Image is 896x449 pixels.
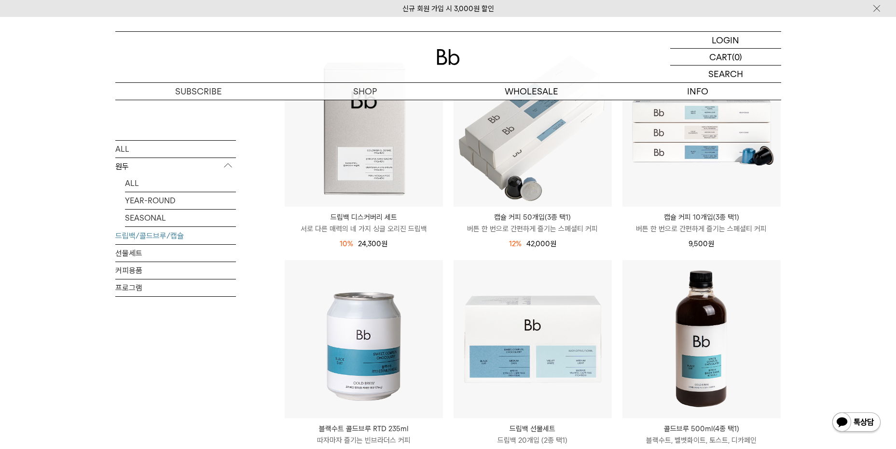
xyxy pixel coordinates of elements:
[454,423,612,446] a: 드립백 선물세트 드립백 20개입 (2종 택1)
[831,411,882,435] img: 카카오톡 채널 1:1 채팅 버튼
[381,239,387,248] span: 원
[115,244,236,261] a: 선물세트
[622,260,781,418] img: 콜드브루 500ml(4종 택1)
[340,238,353,250] div: 10%
[622,423,781,435] p: 콜드브루 500ml(4종 택1)
[454,260,612,418] img: 드립백 선물세트
[115,158,236,175] p: 원두
[689,239,714,248] span: 9,500
[115,262,236,278] a: 커피용품
[708,239,714,248] span: 원
[732,49,742,65] p: (0)
[115,279,236,296] a: 프로그램
[115,227,236,244] a: 드립백/콜드브루/캡슐
[712,32,739,48] p: LOGIN
[115,83,282,100] a: SUBSCRIBE
[285,223,443,235] p: 서로 다른 매력의 네 가지 싱글 오리진 드립백
[282,83,448,100] a: SHOP
[125,174,236,191] a: ALL
[454,435,612,446] p: 드립백 20개입 (2종 택1)
[402,4,494,13] a: 신규 회원 가입 시 3,000원 할인
[622,435,781,446] p: 블랙수트, 벨벳화이트, 토스트, 디카페인
[125,192,236,209] a: YEAR-ROUND
[708,66,743,82] p: SEARCH
[622,423,781,446] a: 콜드브루 500ml(4종 택1) 블랙수트, 벨벳화이트, 토스트, 디카페인
[526,239,556,248] span: 42,000
[622,211,781,223] p: 캡슐 커피 10개입(3종 택1)
[448,83,615,100] p: WHOLESALE
[454,211,612,235] a: 캡슐 커피 50개입(3종 택1) 버튼 한 번으로 간편하게 즐기는 스페셜티 커피
[622,211,781,235] a: 캡슐 커피 10개입(3종 택1) 버튼 한 번으로 간편하게 즐기는 스페셜티 커피
[285,211,443,235] a: 드립백 디스커버리 세트 서로 다른 매력의 네 가지 싱글 오리진 드립백
[670,49,781,66] a: CART (0)
[285,49,443,207] img: 드립백 디스커버리 세트
[709,49,732,65] p: CART
[509,238,522,250] div: 12%
[437,49,460,65] img: 로고
[285,211,443,223] p: 드립백 디스커버리 세트
[115,140,236,157] a: ALL
[125,209,236,226] a: SEASONAL
[550,239,556,248] span: 원
[285,435,443,446] p: 따자마자 즐기는 빈브라더스 커피
[454,423,612,435] p: 드립백 선물세트
[622,49,781,207] img: 캡슐 커피 10개입(3종 택1)
[285,260,443,418] img: 블랙수트 콜드브루 RTD 235ml
[454,49,612,207] img: 캡슐 커피 50개입(3종 택1)
[454,223,612,235] p: 버튼 한 번으로 간편하게 즐기는 스페셜티 커피
[615,83,781,100] p: INFO
[454,211,612,223] p: 캡슐 커피 50개입(3종 택1)
[358,239,387,248] span: 24,300
[285,423,443,435] p: 블랙수트 콜드브루 RTD 235ml
[670,32,781,49] a: LOGIN
[285,423,443,446] a: 블랙수트 콜드브루 RTD 235ml 따자마자 즐기는 빈브라더스 커피
[622,223,781,235] p: 버튼 한 번으로 간편하게 즐기는 스페셜티 커피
